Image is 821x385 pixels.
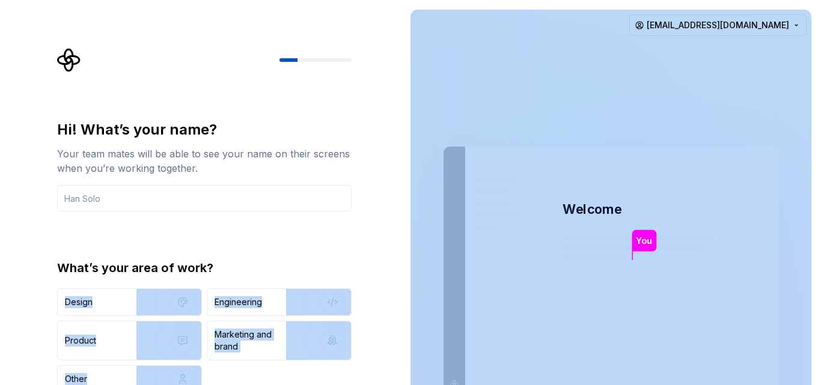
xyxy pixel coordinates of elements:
[57,48,81,72] svg: Supernova Logo
[629,14,807,36] button: [EMAIL_ADDRESS][DOMAIN_NAME]
[57,259,352,276] div: What’s your area of work?
[57,120,352,139] div: Hi! What’s your name?
[65,335,96,347] div: Product
[215,296,262,308] div: Engineering
[563,201,621,218] p: Welcome
[647,19,789,31] span: [EMAIL_ADDRESS][DOMAIN_NAME]
[65,296,93,308] div: Design
[57,147,352,175] div: Your team mates will be able to see your name on their screens when you’re working together.
[215,329,296,353] div: Marketing and brand
[57,185,352,211] input: Han Solo
[65,373,87,385] div: Other
[636,234,652,247] p: You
